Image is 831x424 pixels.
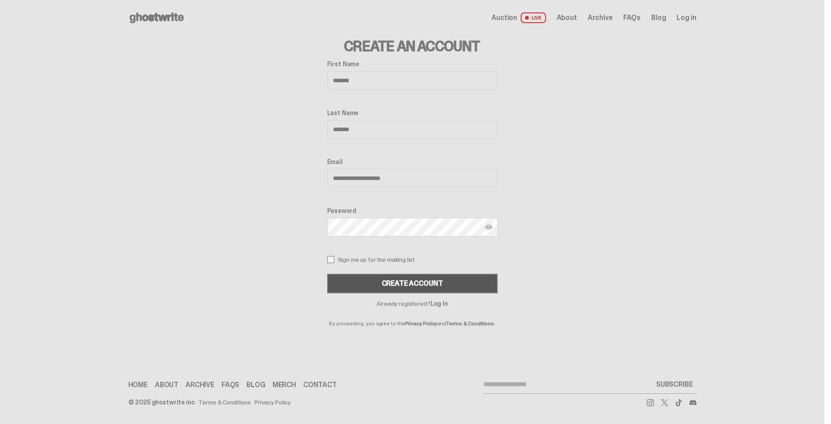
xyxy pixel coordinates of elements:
[327,109,498,116] label: Last Name
[186,381,214,388] a: Archive
[327,300,498,307] p: Already registered?
[327,158,498,165] label: Email
[327,60,498,68] label: First Name
[431,300,448,308] a: Log In
[491,12,546,23] a: Auction LIVE
[128,399,195,405] div: © 2025 ghostwrite inc
[327,256,334,263] input: Sign me up for the mailing list
[653,376,696,393] button: SUBSCRIBE
[273,381,296,388] a: Merch
[677,14,696,21] a: Log in
[254,399,291,405] a: Privacy Policy
[155,381,178,388] a: About
[521,12,546,23] span: LIVE
[246,381,265,388] a: Blog
[303,381,337,388] a: Contact
[198,399,251,405] a: Terms & Conditions
[446,320,494,327] a: Terms & Conditions
[128,381,148,388] a: Home
[327,207,498,214] label: Password
[327,307,498,326] p: By proceeding, you agree to the and .
[327,39,498,53] h3: Create an Account
[491,14,517,21] span: Auction
[327,274,498,293] button: CREATE ACCOUNT
[222,381,239,388] a: FAQs
[327,256,498,263] label: Sign me up for the mailing list
[588,14,613,21] a: Archive
[623,14,641,21] a: FAQs
[485,224,492,231] img: Show password
[557,14,577,21] a: About
[651,14,666,21] a: Blog
[405,320,437,327] a: Privacy Policy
